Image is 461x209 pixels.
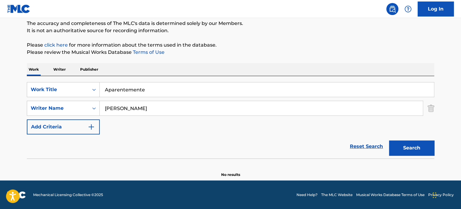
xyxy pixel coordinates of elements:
p: Work [27,63,41,76]
a: Public Search [386,3,398,15]
p: No results [221,165,240,177]
img: 9d2ae6d4665cec9f34b9.svg [88,123,95,131]
img: logo [7,191,26,198]
div: Work Title [31,86,85,93]
a: Terms of Use [132,49,165,55]
img: Delete Criterion [428,101,434,116]
p: It is not an authoritative source for recording information. [27,27,434,34]
p: Please review the Musical Works Database [27,49,434,56]
div: Help [402,3,414,15]
button: Add Criteria [27,119,100,134]
div: Drag [433,186,436,204]
a: Reset Search [347,140,386,153]
p: The accuracy and completeness of The MLC's data is determined solely by our Members. [27,20,434,27]
a: Privacy Policy [428,192,454,198]
form: Search Form [27,82,434,158]
a: Log In [418,2,454,17]
a: The MLC Website [321,192,353,198]
a: Need Help? [296,192,318,198]
img: MLC Logo [7,5,30,13]
img: help [404,5,412,13]
iframe: Chat Widget [431,180,461,209]
p: Writer [52,63,67,76]
a: Musical Works Database Terms of Use [356,192,425,198]
a: click here [44,42,68,48]
img: search [389,5,396,13]
p: Publisher [78,63,100,76]
p: Please for more information about the terms used in the database. [27,41,434,49]
div: Writer Name [31,105,85,112]
button: Search [389,140,434,155]
span: Mechanical Licensing Collective © 2025 [33,192,103,198]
